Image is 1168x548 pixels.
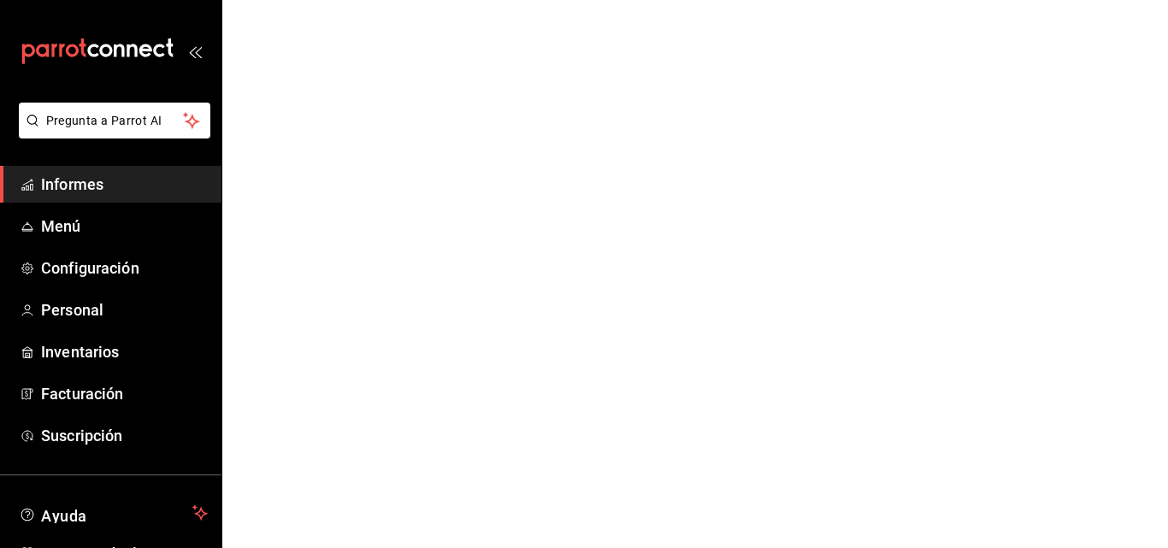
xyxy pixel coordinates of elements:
[41,259,139,277] font: Configuración
[41,301,103,319] font: Personal
[41,507,87,525] font: Ayuda
[41,217,81,235] font: Menú
[41,385,123,403] font: Facturación
[12,124,210,142] a: Pregunta a Parrot AI
[41,175,103,193] font: Informes
[46,114,162,127] font: Pregunta a Parrot AI
[41,427,122,445] font: Suscripción
[188,44,202,58] button: abrir_cajón_menú
[19,103,210,138] button: Pregunta a Parrot AI
[41,343,119,361] font: Inventarios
